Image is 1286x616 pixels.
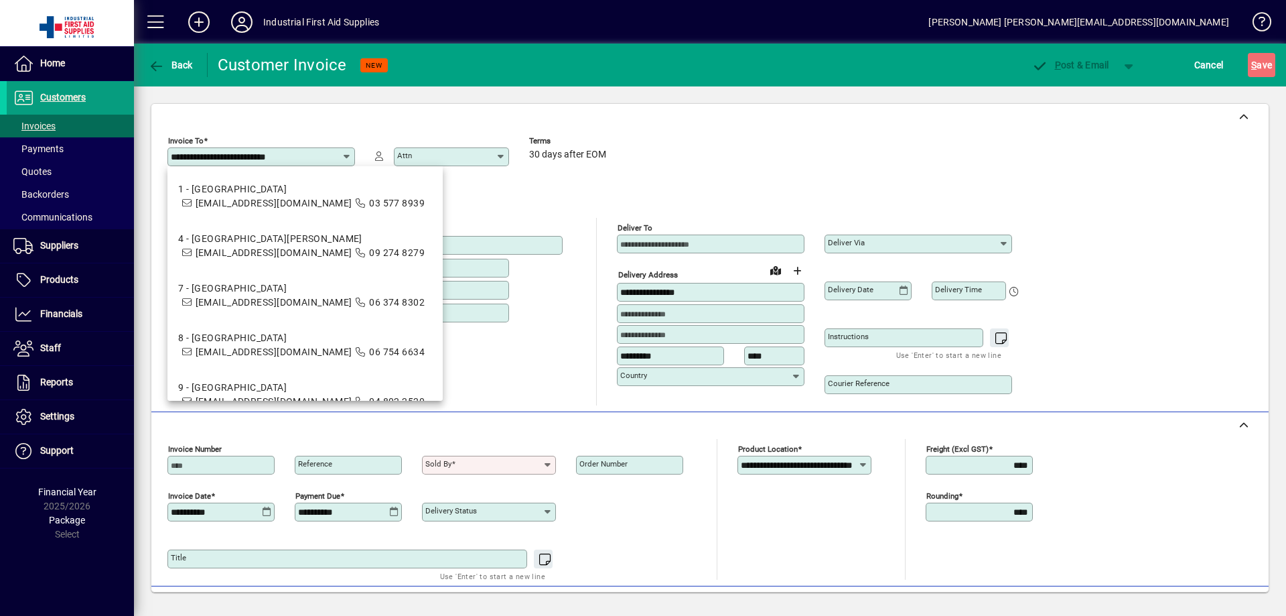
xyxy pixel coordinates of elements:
[1191,53,1227,77] button: Cancel
[7,206,134,229] a: Communications
[178,182,425,196] div: 1 - [GEOGRAPHIC_DATA]
[828,285,873,294] mat-label: Delivery date
[220,10,263,34] button: Profile
[38,487,96,497] span: Financial Year
[134,53,208,77] app-page-header-button: Back
[7,115,134,137] a: Invoices
[148,60,193,70] span: Back
[13,166,52,177] span: Quotes
[1055,60,1061,70] span: P
[13,121,56,131] span: Invoices
[618,223,652,233] mat-label: Deliver To
[926,491,958,501] mat-label: Rounding
[196,247,352,258] span: [EMAIL_ADDRESS][DOMAIN_NAME]
[1251,60,1257,70] span: S
[579,459,628,469] mat-label: Order number
[40,445,74,456] span: Support
[7,332,134,365] a: Staff
[896,347,1001,363] mat-hint: Use 'Enter' to start a new line
[425,459,451,469] mat-label: Sold by
[1194,54,1224,76] span: Cancel
[167,370,443,420] mat-option: 9 - WELLINGTON COLLEGE
[40,377,73,387] span: Reports
[171,553,186,562] mat-label: Title
[1248,53,1275,77] button: Save
[7,229,134,263] a: Suppliers
[40,58,65,68] span: Home
[40,308,82,319] span: Financials
[369,247,425,258] span: 09 274 8279
[1025,53,1116,77] button: Post & Email
[178,381,425,395] div: 9 - [GEOGRAPHIC_DATA]
[167,172,443,221] mat-option: 1 - FAIRHALL SCHOOL
[196,297,352,308] span: [EMAIL_ADDRESS][DOMAIN_NAME]
[145,53,196,77] button: Back
[7,47,134,80] a: Home
[49,515,85,526] span: Package
[13,143,64,154] span: Payments
[1242,3,1269,46] a: Knowledge Base
[7,263,134,297] a: Products
[738,444,798,454] mat-label: Product location
[177,10,220,34] button: Add
[40,411,74,422] span: Settings
[298,459,332,469] mat-label: Reference
[40,274,78,285] span: Products
[397,151,412,160] mat-label: Attn
[40,92,86,103] span: Customers
[196,347,352,357] span: [EMAIL_ADDRESS][DOMAIN_NAME]
[167,221,443,271] mat-option: 4 - FLAT BUSH SCHOOL
[620,371,647,380] mat-label: Country
[7,298,134,331] a: Financials
[529,137,610,145] span: Terms
[425,506,477,515] mat-label: Delivery status
[13,212,92,223] span: Communications
[7,137,134,160] a: Payments
[7,160,134,183] a: Quotes
[369,297,425,308] span: 06 374 8302
[40,343,61,353] span: Staff
[168,491,211,501] mat-label: Invoice date
[529,149,606,160] span: 30 days after EOM
[168,444,222,454] mat-label: Invoice number
[1031,60,1109,70] span: ost & Email
[263,11,379,33] div: Industrial First Aid Supplies
[7,366,134,399] a: Reports
[928,11,1229,33] div: [PERSON_NAME] [PERSON_NAME][EMAIL_ADDRESS][DOMAIN_NAME]
[765,259,786,281] a: View on map
[935,285,982,294] mat-label: Delivery time
[786,260,808,282] button: Choose address
[828,238,865,247] mat-label: Deliver via
[13,189,69,200] span: Backorders
[196,396,352,407] span: [EMAIL_ADDRESS][DOMAIN_NAME]
[828,379,889,388] mat-label: Courier Reference
[295,491,340,501] mat-label: Payment due
[7,400,134,434] a: Settings
[7,183,134,206] a: Backorders
[7,434,134,468] a: Support
[178,282,425,296] div: 7 - [GEOGRAPHIC_DATA]
[218,54,347,76] div: Customer Invoice
[168,136,204,145] mat-label: Invoice To
[196,198,352,208] span: [EMAIL_ADDRESS][DOMAIN_NAME]
[1251,54,1272,76] span: ave
[369,198,425,208] span: 03 577 8939
[178,232,425,246] div: 4 - [GEOGRAPHIC_DATA][PERSON_NAME]
[366,61,382,70] span: NEW
[828,332,869,341] mat-label: Instructions
[167,271,443,320] mat-option: 7 - DANNEVIRKE HIGH SCHOOL
[167,320,443,370] mat-option: 8 - TIKORANGI SCHOOL
[369,347,425,357] span: 06 754 6634
[926,444,989,454] mat-label: Freight (excl GST)
[440,568,545,584] mat-hint: Use 'Enter' to start a new line
[369,396,425,407] span: 04 802 2520
[178,331,425,345] div: 8 - [GEOGRAPHIC_DATA]
[40,240,78,251] span: Suppliers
